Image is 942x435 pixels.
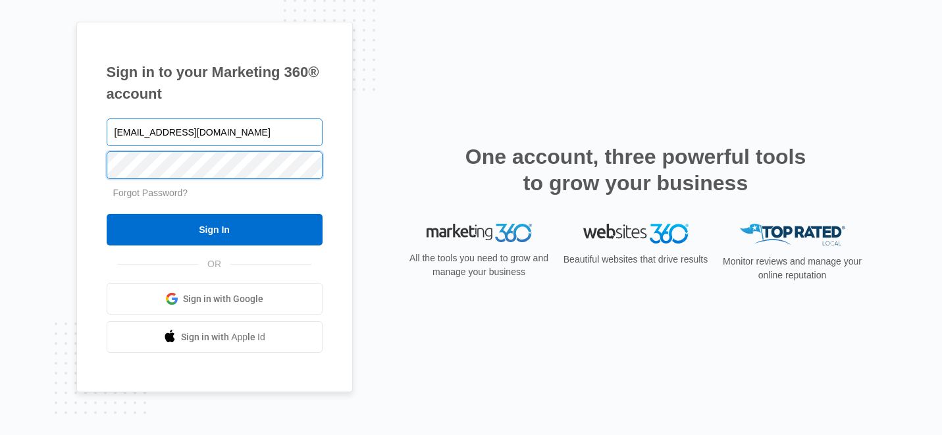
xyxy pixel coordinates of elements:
[183,292,263,306] span: Sign in with Google
[740,224,845,245] img: Top Rated Local
[107,118,323,146] input: Email
[406,251,553,279] p: All the tools you need to grow and manage your business
[107,283,323,315] a: Sign in with Google
[583,224,689,243] img: Websites 360
[719,255,866,282] p: Monitor reviews and manage your online reputation
[562,253,710,267] p: Beautiful websites that drive results
[107,61,323,105] h1: Sign in to your Marketing 360® account
[113,188,188,198] a: Forgot Password?
[107,214,323,245] input: Sign In
[198,257,230,271] span: OR
[461,143,810,196] h2: One account, three powerful tools to grow your business
[427,224,532,242] img: Marketing 360
[181,330,265,344] span: Sign in with Apple Id
[107,321,323,353] a: Sign in with Apple Id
